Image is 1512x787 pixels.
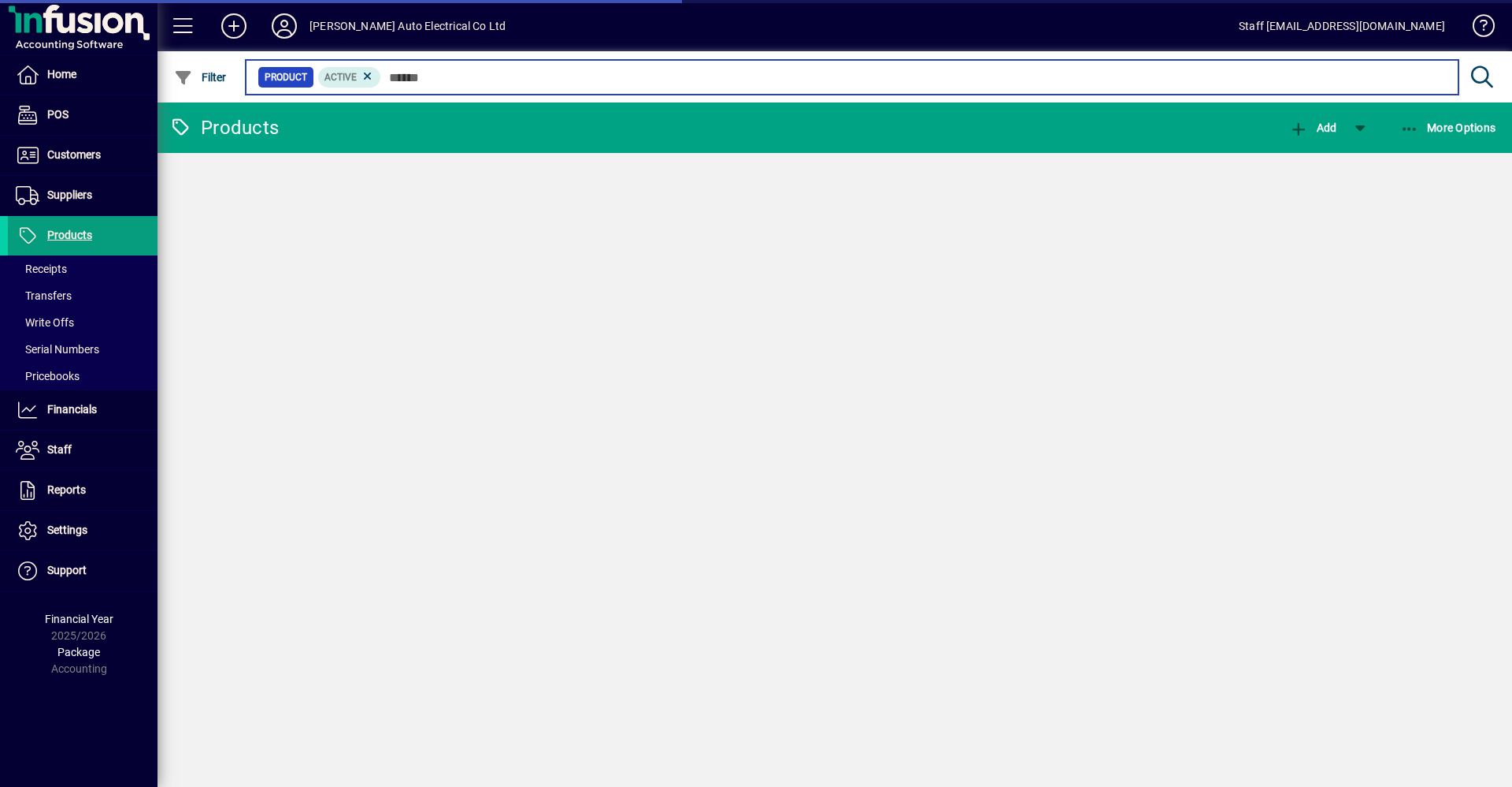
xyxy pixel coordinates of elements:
div: Products [169,115,279,140]
span: Pricebooks [16,370,80,382]
span: Filter [174,71,227,84]
span: Customers [47,148,101,161]
button: Add [1285,114,1340,142]
a: Suppliers [8,176,157,215]
button: Profile [259,12,309,40]
a: Home [8,55,157,95]
a: Write Offs [8,309,157,336]
span: Package [57,646,100,658]
div: [PERSON_NAME] Auto Electrical Co Ltd [309,13,506,39]
span: POS [47,108,69,121]
a: Serial Numbers [8,336,157,363]
span: Product [265,69,307,85]
mat-chip: Activation Status: Active [318,67,381,88]
span: Products [47,229,92,241]
span: Add [1289,121,1336,134]
span: Settings [47,524,87,536]
span: More Options [1400,121,1496,134]
a: Transfers [8,282,157,309]
span: Support [47,564,87,576]
span: Staff [47,443,72,456]
a: Receipts [8,255,157,282]
button: Add [209,12,259,40]
span: Financials [47,403,97,416]
a: Customers [8,136,157,175]
span: Suppliers [47,188,92,201]
span: Serial Numbers [16,343,99,356]
button: Filter [170,63,231,91]
a: Pricebooks [8,363,157,390]
span: Receipts [16,263,67,275]
a: Financials [8,390,157,430]
a: Reports [8,471,157,510]
a: POS [8,95,157,135]
button: More Options [1396,114,1500,142]
span: Home [47,68,76,80]
span: Write Offs [16,316,74,329]
a: Knowledge Base [1461,3,1492,54]
span: Transfers [16,289,72,302]
div: Staff [EMAIL_ADDRESS][DOMAIN_NAME] [1239,13,1445,39]
span: Reports [47,483,86,496]
span: Active [324,72,357,83]
span: Financial Year [45,613,113,625]
a: Support [8,551,157,591]
a: Staff [8,431,157,470]
a: Settings [8,511,157,550]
